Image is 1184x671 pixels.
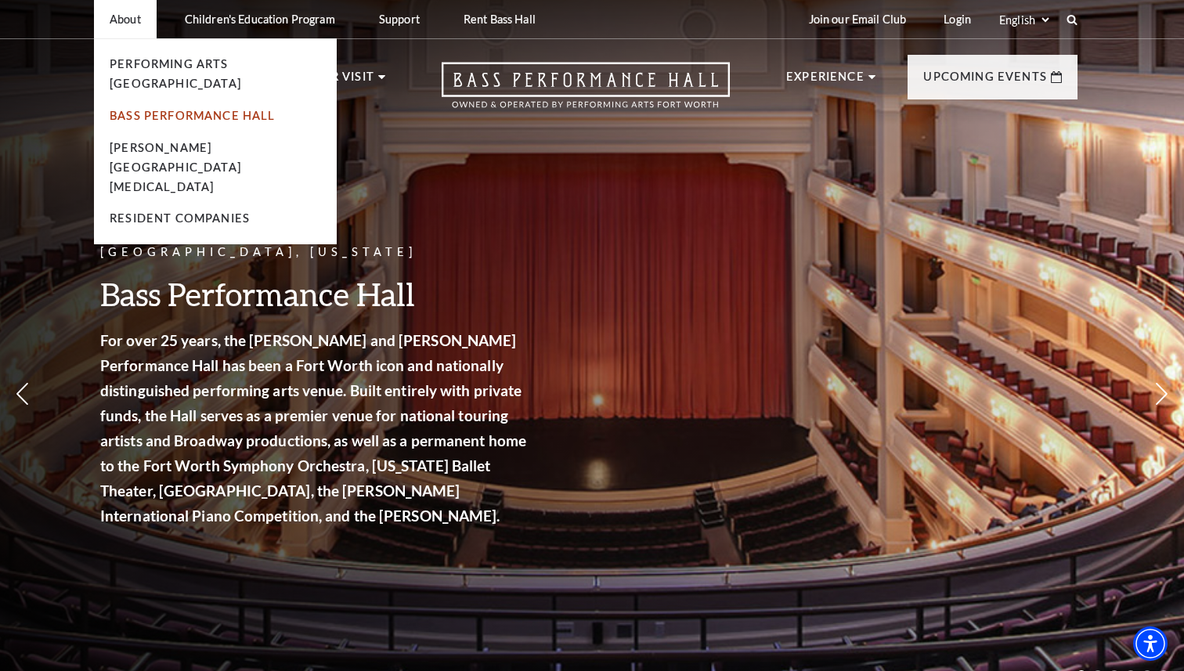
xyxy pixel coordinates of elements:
strong: For over 25 years, the [PERSON_NAME] and [PERSON_NAME] Performance Hall has been a Fort Worth ico... [100,331,526,525]
p: Support [379,13,420,26]
a: Bass Performance Hall [110,109,276,122]
a: [PERSON_NAME][GEOGRAPHIC_DATA][MEDICAL_DATA] [110,141,241,193]
p: Experience [786,67,865,96]
p: Rent Bass Hall [464,13,536,26]
h3: Bass Performance Hall [100,274,531,314]
p: [GEOGRAPHIC_DATA], [US_STATE] [100,243,531,262]
a: Performing Arts [GEOGRAPHIC_DATA] [110,57,241,90]
select: Select: [996,13,1052,27]
p: Upcoming Events [923,67,1047,96]
p: Children's Education Program [185,13,335,26]
a: Open this option [385,62,786,124]
a: Resident Companies [110,211,250,225]
p: About [110,13,141,26]
div: Accessibility Menu [1133,626,1168,661]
